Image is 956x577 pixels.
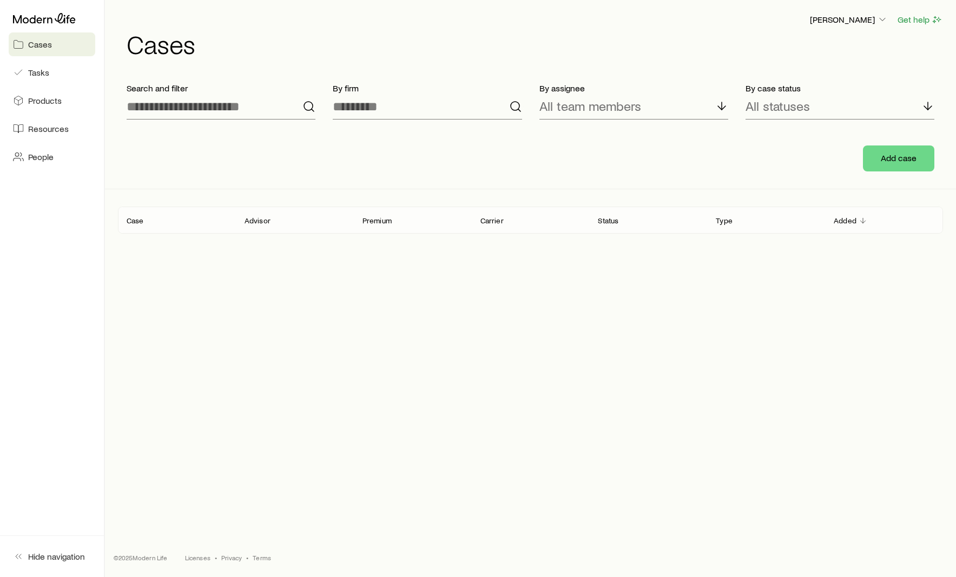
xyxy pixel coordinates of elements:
button: Get help [897,14,943,26]
a: Resources [9,117,95,141]
a: Tasks [9,61,95,84]
p: Case [127,216,144,225]
p: Advisor [245,216,271,225]
span: Cases [28,39,52,50]
a: Terms [253,553,271,562]
p: Search and filter [127,83,315,94]
p: Status [598,216,618,225]
p: Carrier [480,216,504,225]
span: Tasks [28,67,49,78]
span: • [246,553,248,562]
a: People [9,145,95,169]
span: Resources [28,123,69,134]
span: Hide navigation [28,551,85,562]
span: • [215,553,217,562]
p: By case status [746,83,934,94]
p: All statuses [746,98,810,114]
p: Type [716,216,733,225]
a: Cases [9,32,95,56]
p: © 2025 Modern Life [114,553,168,562]
button: Hide navigation [9,545,95,568]
a: Products [9,89,95,112]
span: Products [28,95,62,106]
p: [PERSON_NAME] [810,14,888,25]
span: People [28,151,54,162]
p: By firm [333,83,522,94]
p: By assignee [539,83,728,94]
a: Licenses [185,553,210,562]
p: Added [834,216,856,225]
h1: Cases [127,31,943,57]
div: Client cases [118,207,943,234]
p: All team members [539,98,641,114]
button: Add case [863,145,934,171]
a: Privacy [221,553,242,562]
button: [PERSON_NAME] [809,14,888,26]
p: Premium [362,216,392,225]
